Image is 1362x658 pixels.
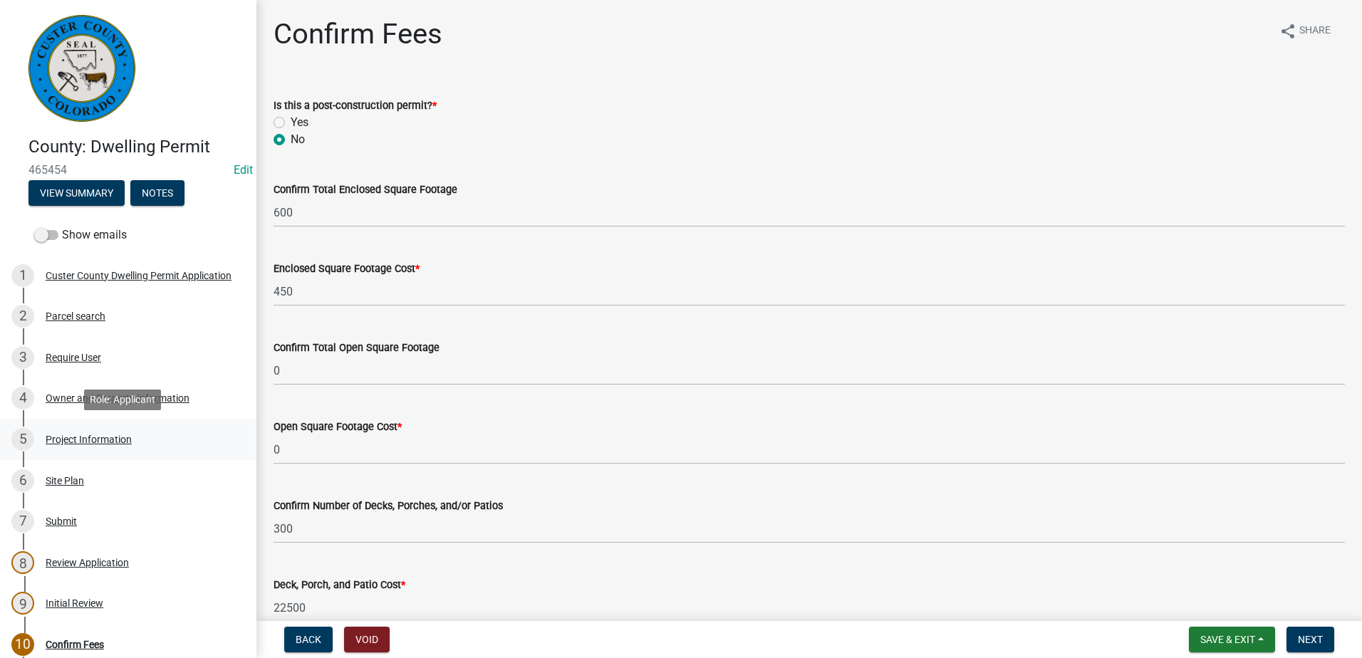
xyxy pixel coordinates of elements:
[84,390,161,410] div: Role: Applicant
[11,346,34,369] div: 3
[130,180,184,206] button: Notes
[46,476,84,486] div: Site Plan
[344,627,390,652] button: Void
[1200,634,1255,645] span: Save & Exit
[274,580,405,590] label: Deck, Porch, and Patio Cost
[11,305,34,328] div: 2
[234,163,253,177] a: Edit
[1268,17,1342,45] button: shareShare
[28,180,125,206] button: View Summary
[46,393,189,403] div: Owner and Property Information
[11,469,34,492] div: 6
[46,598,103,608] div: Initial Review
[130,188,184,199] wm-modal-confirm: Notes
[34,226,127,244] label: Show emails
[274,343,440,353] label: Confirm Total Open Square Footage
[291,131,305,148] label: No
[28,15,135,122] img: Custer County, Colorado
[46,516,77,526] div: Submit
[284,627,333,652] button: Back
[274,264,420,274] label: Enclosed Square Footage Cost
[291,114,308,131] label: Yes
[46,271,232,281] div: Custer County Dwelling Permit Application
[46,311,105,321] div: Parcel search
[274,422,402,432] label: Open Square Footage Cost
[11,592,34,615] div: 9
[274,501,503,511] label: Confirm Number of Decks, Porches, and/or Patios
[28,137,245,157] h4: County: Dwelling Permit
[46,558,129,568] div: Review Application
[28,188,125,199] wm-modal-confirm: Summary
[46,434,132,444] div: Project Information
[274,185,457,195] label: Confirm Total Enclosed Square Footage
[274,17,442,51] h1: Confirm Fees
[46,639,104,649] div: Confirm Fees
[1299,23,1331,40] span: Share
[296,634,321,645] span: Back
[28,163,228,177] span: 465454
[11,510,34,533] div: 7
[11,633,34,656] div: 10
[1298,634,1323,645] span: Next
[1286,627,1334,652] button: Next
[11,387,34,409] div: 4
[11,264,34,287] div: 1
[11,428,34,451] div: 5
[11,551,34,574] div: 8
[46,352,101,362] div: Require User
[274,101,437,111] label: Is this a post-construction permit?
[234,163,253,177] wm-modal-confirm: Edit Application Number
[1279,23,1296,40] i: share
[1189,627,1275,652] button: Save & Exit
